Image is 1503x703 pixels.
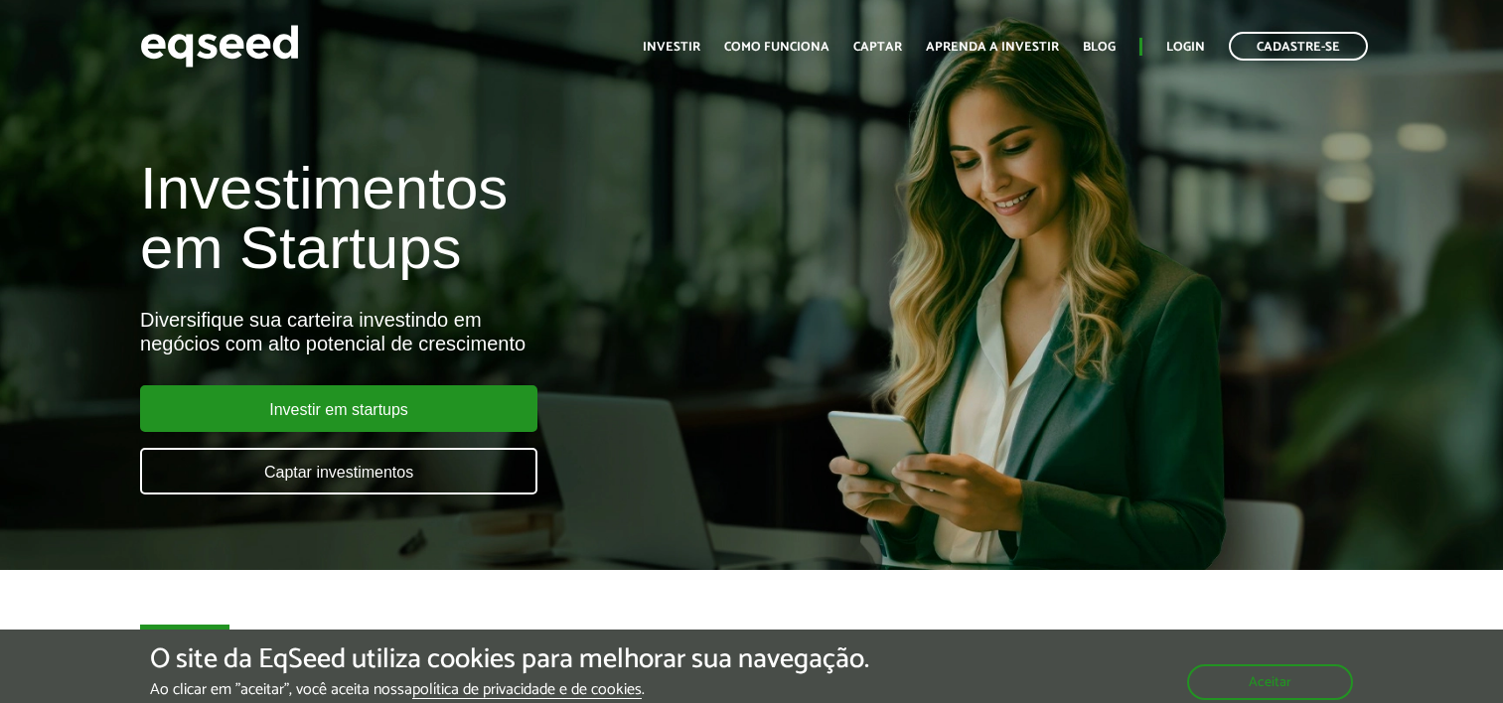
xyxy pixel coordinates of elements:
a: Captar [853,41,902,54]
a: Aprenda a investir [926,41,1059,54]
img: EqSeed [140,20,299,72]
div: Diversifique sua carteira investindo em negócios com alto potencial de crescimento [140,308,862,355]
p: Ao clicar em "aceitar", você aceita nossa . [150,680,869,699]
a: Cadastre-se [1229,32,1368,61]
a: política de privacidade e de cookies [412,682,642,699]
a: Captar investimentos [140,448,537,494]
a: Investir [643,41,700,54]
h1: Investimentos em Startups [140,159,862,278]
a: Como funciona [724,41,829,54]
button: Aceitar [1187,664,1353,700]
a: Blog [1083,41,1116,54]
h5: O site da EqSeed utiliza cookies para melhorar sua navegação. [150,644,869,675]
a: Investir em startups [140,385,537,432]
a: Login [1166,41,1205,54]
